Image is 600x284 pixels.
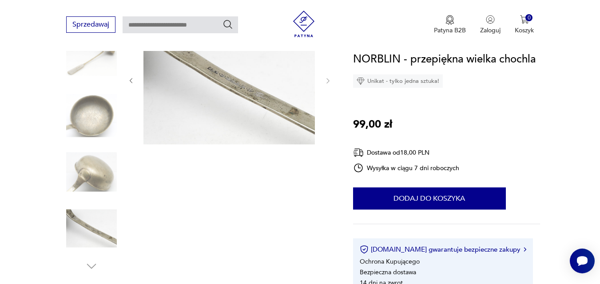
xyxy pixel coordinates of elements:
[66,22,115,28] a: Sprzedawaj
[360,245,526,254] button: [DOMAIN_NAME] gwarantuje bezpieczne zakupy
[66,203,117,254] img: Zdjęcie produktu NORBLIN - przepiękna wielka chochla
[66,147,117,197] img: Zdjęcie produktu NORBLIN - przepiękna wielka chochla
[353,147,364,158] img: Ikona dostawy
[570,249,595,273] iframe: Smartsupp widget button
[353,74,443,88] div: Unikat - tylko jedna sztuka!
[66,16,115,33] button: Sprzedawaj
[486,15,495,24] img: Ikonka użytkownika
[360,268,416,276] li: Bezpieczna dostawa
[66,34,117,84] img: Zdjęcie produktu NORBLIN - przepiękna wielka chochla
[353,147,460,158] div: Dostawa od 18,00 PLN
[223,19,233,30] button: Szukaj
[434,15,466,35] a: Ikona medaluPatyna B2B
[353,116,392,133] p: 99,00 zł
[360,257,420,266] li: Ochrona Kupującego
[290,11,317,37] img: Patyna - sklep z meblami i dekoracjami vintage
[520,15,529,24] img: Ikona koszyka
[357,77,365,85] img: Ikona diamentu
[434,26,466,35] p: Patyna B2B
[524,247,526,252] img: Ikona strzałki w prawo
[143,16,315,144] img: Zdjęcie produktu NORBLIN - przepiękna wielka chochla
[445,15,454,25] img: Ikona medalu
[515,15,534,35] button: 0Koszyk
[480,15,501,35] button: Zaloguj
[525,14,533,22] div: 0
[515,26,534,35] p: Koszyk
[434,15,466,35] button: Patyna B2B
[480,26,501,35] p: Zaloguj
[353,187,506,210] button: Dodaj do koszyka
[353,163,460,173] div: Wysyłka w ciągu 7 dni roboczych
[360,245,369,254] img: Ikona certyfikatu
[353,51,536,68] h1: NORBLIN - przepiękna wielka chochla
[66,90,117,141] img: Zdjęcie produktu NORBLIN - przepiękna wielka chochla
